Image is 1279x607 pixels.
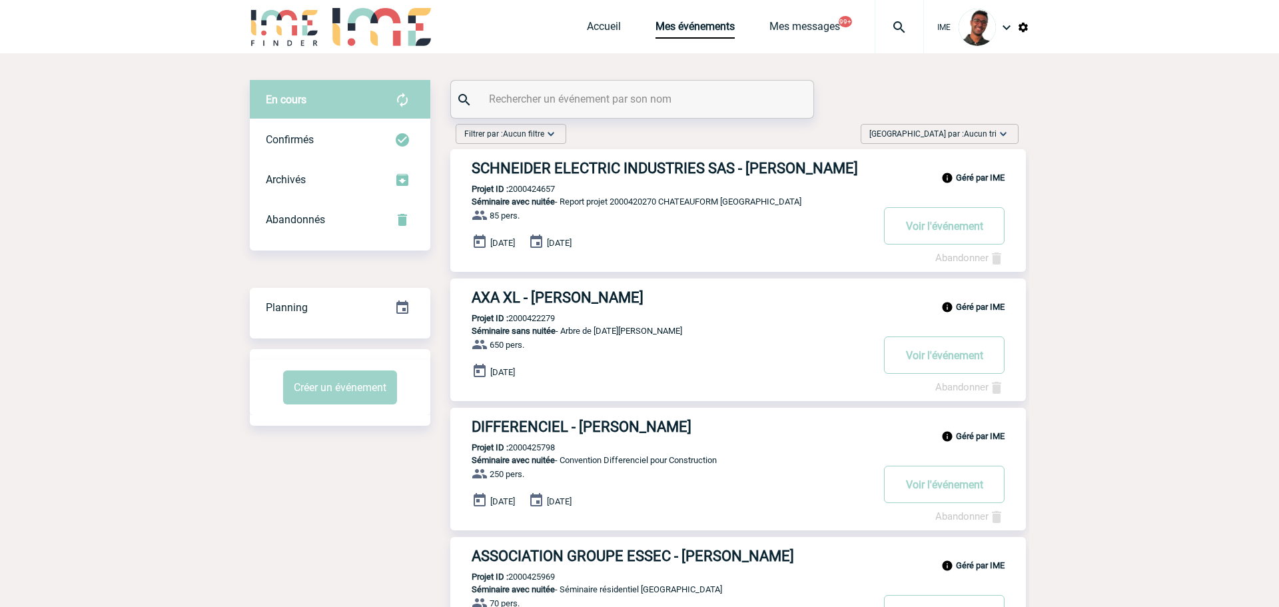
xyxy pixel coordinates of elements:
[544,127,558,141] img: baseline_expand_more_white_24dp-b.png
[472,455,555,465] span: Séminaire avec nuitée
[503,129,544,139] span: Aucun filtre
[450,442,555,452] p: 2000425798
[935,381,1005,393] a: Abandonner
[266,93,306,106] span: En cours
[547,496,572,506] span: [DATE]
[884,466,1005,503] button: Voir l'événement
[884,336,1005,374] button: Voir l'événement
[472,184,508,194] b: Projet ID :
[956,173,1005,183] b: Géré par IME
[941,430,953,442] img: info_black_24dp.svg
[587,20,621,39] a: Accueil
[869,127,997,141] span: [GEOGRAPHIC_DATA] par :
[250,200,430,240] div: Retrouvez ici tous vos événements annulés
[450,572,555,582] p: 2000425969
[884,207,1005,245] button: Voir l'événement
[472,548,871,564] h3: ASSOCIATION GROUPE ESSEC - [PERSON_NAME]
[486,89,782,109] input: Rechercher un événement par son nom
[472,418,871,435] h3: DIFFERENCIEL - [PERSON_NAME]
[450,289,1026,306] a: AXA XL - [PERSON_NAME]
[490,496,515,506] span: [DATE]
[490,367,515,377] span: [DATE]
[964,129,997,139] span: Aucun tri
[266,173,306,186] span: Archivés
[450,548,1026,564] a: ASSOCIATION GROUPE ESSEC - [PERSON_NAME]
[490,211,520,221] span: 85 pers.
[450,326,871,336] p: - Arbre de [DATE][PERSON_NAME]
[266,301,308,314] span: Planning
[956,560,1005,570] b: Géré par IME
[490,238,515,248] span: [DATE]
[450,418,1026,435] a: DIFFERENCIEL - [PERSON_NAME]
[472,313,508,323] b: Projet ID :
[450,455,871,465] p: - Convention Differenciel pour Construction
[450,197,871,207] p: - Report projet 2000420270 CHATEAUFORM [GEOGRAPHIC_DATA]
[250,160,430,200] div: Retrouvez ici tous les événements que vous avez décidé d'archiver
[472,572,508,582] b: Projet ID :
[547,238,572,248] span: [DATE]
[450,313,555,323] p: 2000422279
[472,289,871,306] h3: AXA XL - [PERSON_NAME]
[935,252,1005,264] a: Abandonner
[450,584,871,594] p: - Séminaire résidentiel [GEOGRAPHIC_DATA]
[935,510,1005,522] a: Abandonner
[266,133,314,146] span: Confirmés
[250,8,319,46] img: IME-Finder
[937,23,951,32] span: IME
[250,287,430,326] a: Planning
[769,20,840,39] a: Mes messages
[450,184,555,194] p: 2000424657
[250,288,430,328] div: Retrouvez ici tous vos événements organisés par date et état d'avancement
[283,370,397,404] button: Créer un événement
[956,302,1005,312] b: Géré par IME
[472,197,555,207] span: Séminaire avec nuitée
[472,160,871,177] h3: SCHNEIDER ELECTRIC INDUSTRIES SAS - [PERSON_NAME]
[997,127,1010,141] img: baseline_expand_more_white_24dp-b.png
[464,127,544,141] span: Filtrer par :
[450,160,1026,177] a: SCHNEIDER ELECTRIC INDUSTRIES SAS - [PERSON_NAME]
[959,9,996,46] img: 124970-0.jpg
[250,80,430,120] div: Retrouvez ici tous vos évènements avant confirmation
[941,560,953,572] img: info_black_24dp.svg
[941,172,953,184] img: info_black_24dp.svg
[490,469,524,479] span: 250 pers.
[472,442,508,452] b: Projet ID :
[956,431,1005,441] b: Géré par IME
[655,20,735,39] a: Mes événements
[941,301,953,313] img: info_black_24dp.svg
[472,326,556,336] span: Séminaire sans nuitée
[472,584,555,594] span: Séminaire avec nuitée
[490,340,524,350] span: 650 pers.
[839,16,852,27] button: 99+
[266,213,325,226] span: Abandonnés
